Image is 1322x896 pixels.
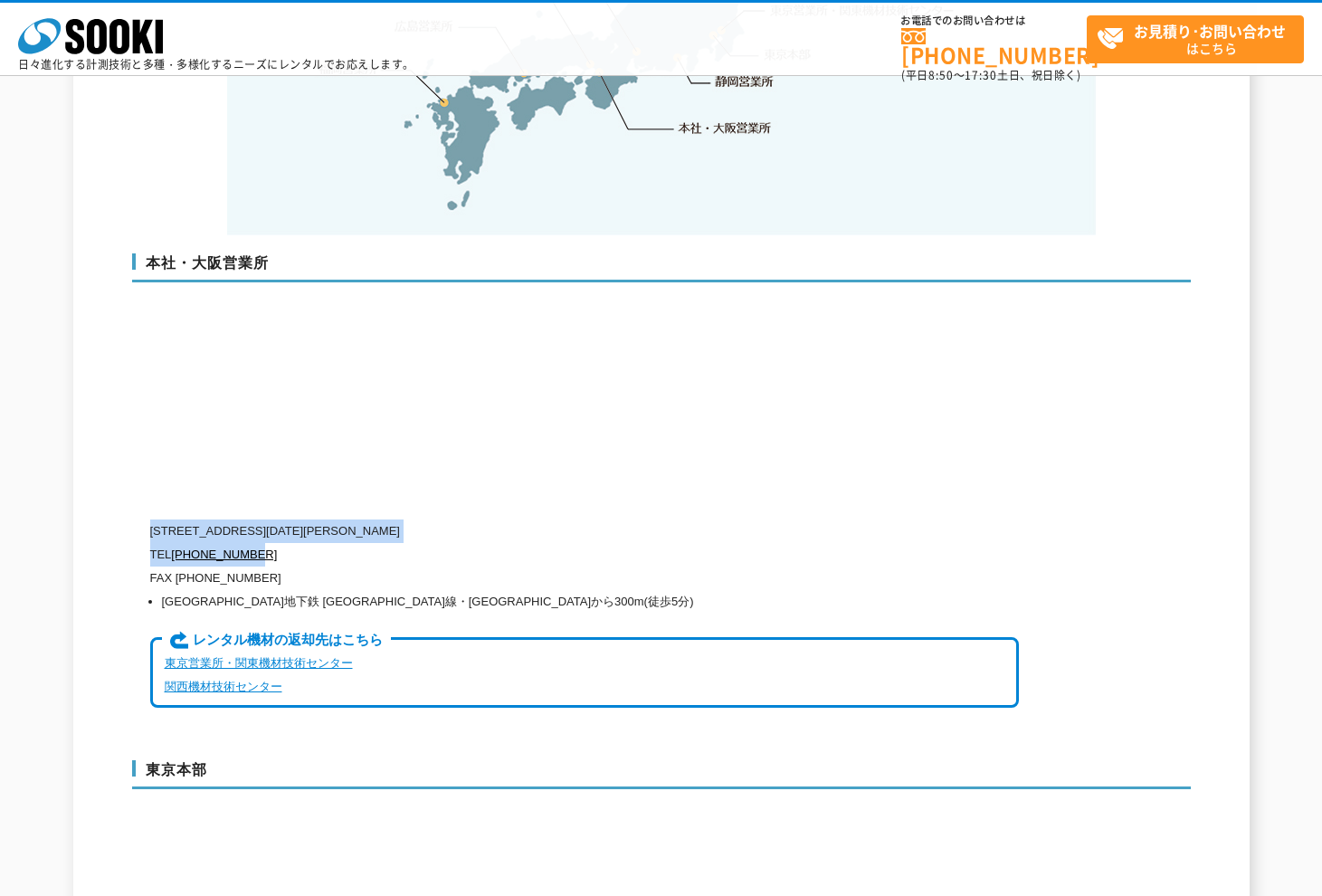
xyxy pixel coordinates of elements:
[132,253,1191,282] h3: 本社・大阪営業所
[677,119,772,137] a: 本社・大阪営業所
[901,67,1080,83] span: (平日 ～ 土日、祝日除く)
[18,59,414,70] p: 日々進化する計測技術と多種・多様化するニーズにレンタルでお応えします。
[150,543,1019,567] p: TEL
[165,680,282,693] a: 関西機材技術センター
[1087,15,1304,63] a: お見積り･お問い合わせはこちら
[901,28,1087,65] a: [PHONE_NUMBER]
[132,760,1191,789] h3: 東京本部
[171,548,277,561] a: [PHONE_NUMBER]
[1097,16,1303,62] span: はこちら
[928,67,954,83] span: 8:50
[165,656,353,670] a: 東京営業所・関東機材技術センター
[150,519,1019,543] p: [STREET_ADDRESS][DATE][PERSON_NAME]
[150,567,1019,590] p: FAX [PHONE_NUMBER]
[162,631,391,651] span: レンタル機材の返却先はこちら
[965,67,997,83] span: 17:30
[162,590,1019,614] li: [GEOGRAPHIC_DATA]地下鉄 [GEOGRAPHIC_DATA]線・[GEOGRAPHIC_DATA]から300m(徒歩5分)
[901,15,1087,26] span: お電話でのお問い合わせは
[1134,20,1286,42] strong: お見積り･お問い合わせ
